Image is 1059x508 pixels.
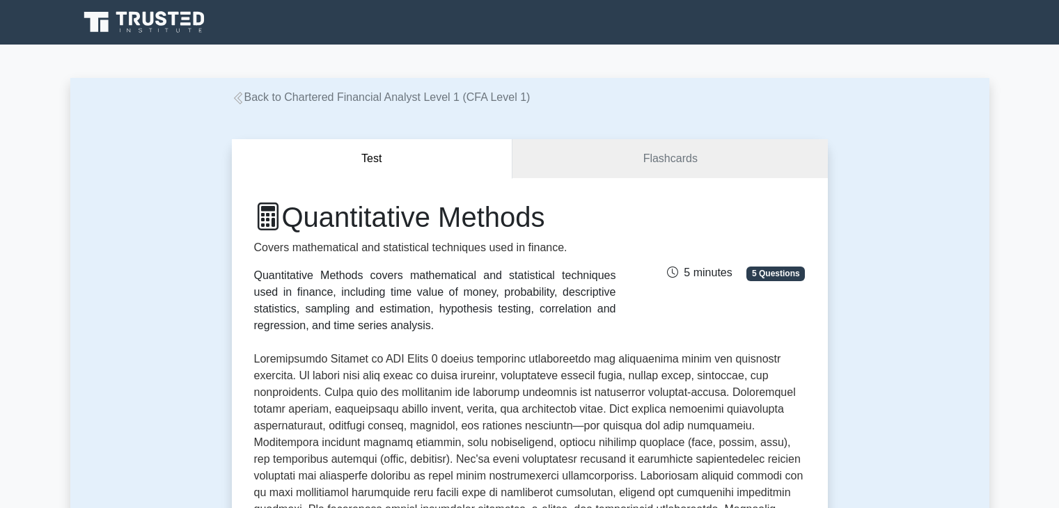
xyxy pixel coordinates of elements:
span: 5 Questions [746,267,805,280]
h1: Quantitative Methods [254,200,616,234]
a: Flashcards [512,139,827,179]
button: Test [232,139,513,179]
p: Covers mathematical and statistical techniques used in finance. [254,239,616,256]
a: Back to Chartered Financial Analyst Level 1 (CFA Level 1) [232,91,531,103]
span: 5 minutes [667,267,732,278]
div: Quantitative Methods covers mathematical and statistical techniques used in finance, including ti... [254,267,616,334]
